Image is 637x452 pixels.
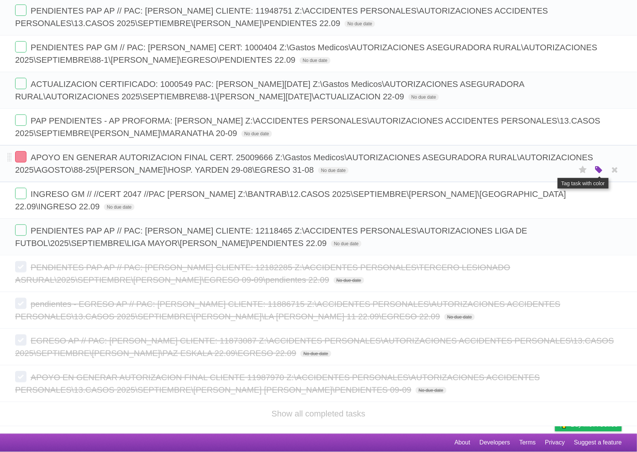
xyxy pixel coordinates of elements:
label: Done [15,224,26,236]
span: No due date [334,277,364,284]
span: ACTUALIZACION CERTIFICADO: 1000549 PAC: [PERSON_NAME][DATE] Z:\Gastos Medicos\AUTORIZACIONES ASEG... [15,79,524,101]
span: No due date [104,204,135,211]
span: PENDIENTES PAP AP // PAC: [PERSON_NAME] CLIENTE: 11948751 Z:\ACCIDENTES PERSONALES\AUTORIZACIONES... [15,6,548,28]
a: Privacy [545,436,565,450]
a: Terms [519,436,536,450]
span: APOYO EN GENERAR AUTORIZACION FINAL CERT. 25009666 Z:\Gastos Medicos\AUTORIZACIONES ASEGURADORA R... [15,153,593,175]
span: pendientes - EGRESO AP // PAC: [PERSON_NAME] CLIENTE: 11886715 Z:\ACCIDENTES PERSONALES\AUTORIZAC... [15,299,560,321]
label: Star task [576,164,590,176]
span: PAP PENDIENTES - AP PROFORMA: [PERSON_NAME] Z:\ACCIDENTES PERSONALES\AUTORIZACIONES ACCIDENTES PE... [15,116,600,138]
span: PENDIENTES PAP AP // PAC: [PERSON_NAME] CLIENTE: 12182285 Z:\ACCIDENTES PERSONALES\TERCERO LESION... [15,263,510,285]
label: Done [15,261,26,272]
label: Done [15,115,26,126]
a: Suggest a feature [574,436,622,450]
a: Developers [479,436,510,450]
span: PENDIENTES PAP AP // PAC: [PERSON_NAME] CLIENTE: 12118465 Z:\ACCIDENTES PERSONALES\AUTORIZACIONES... [15,226,527,248]
label: Done [15,371,26,382]
label: Done [15,151,26,163]
span: No due date [416,387,446,394]
span: No due date [300,350,331,357]
a: Show all completed tasks [272,409,365,419]
label: Done [15,78,26,89]
span: No due date [444,314,475,320]
label: Done [15,188,26,199]
label: Done [15,41,26,53]
span: INGRESO GM // //CERT 2047 //PAC [PERSON_NAME] Z:\BANTRAB\12.CASOS 2025\SEPTIEMBRE\[PERSON_NAME]\[... [15,189,566,211]
span: EGRESO AP // PAC: [PERSON_NAME] CLIENTE: 11873087 Z:\ACCIDENTES PERSONALES\AUTORIZACIONES ACCIDEN... [15,336,614,358]
span: No due date [408,94,439,101]
span: No due date [318,167,349,174]
a: About [455,436,470,450]
label: Done [15,334,26,346]
span: No due date [300,57,330,64]
span: No due date [331,240,362,247]
span: Buy me a coffee [571,418,618,431]
label: Done [15,5,26,16]
span: PENDIENTES PAP GM // PAC: [PERSON_NAME] CERT: 1000404 Z:\Gastos Medicos\AUTORIZACIONES ASEGURADOR... [15,43,597,65]
label: Done [15,298,26,309]
span: No due date [345,20,375,27]
span: No due date [241,130,272,137]
span: APOYO EN GENERAR AUTORIZACION FINAL CLIENTE 11987970 Z:\ACCIDENTES PERSONALES\AUTORIZACIONES ACCI... [15,373,540,395]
